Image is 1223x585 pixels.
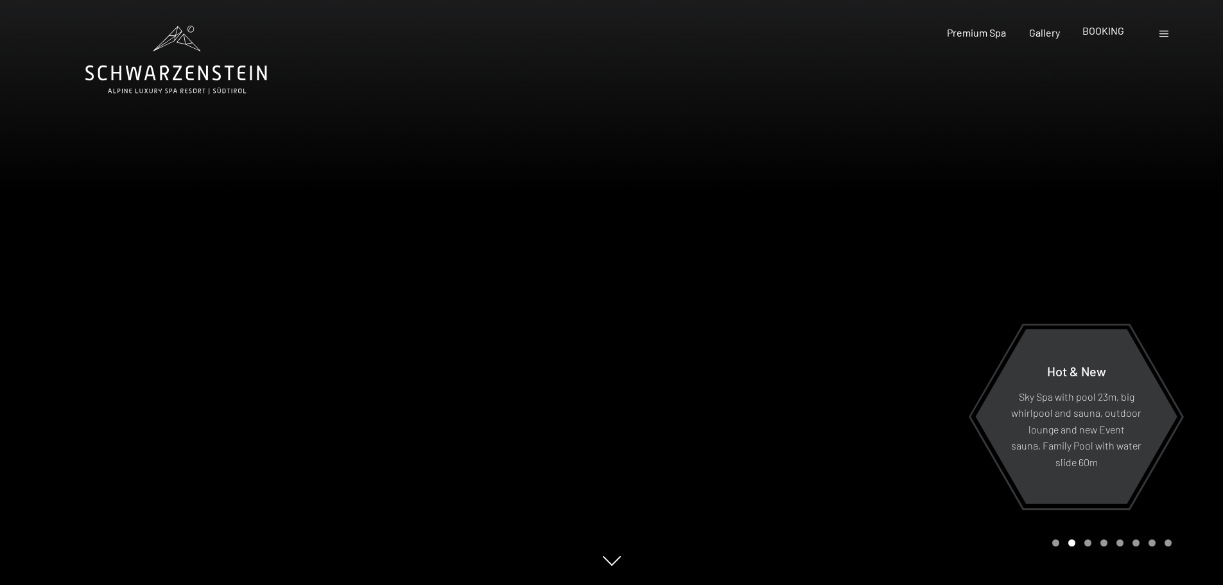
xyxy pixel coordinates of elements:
[1149,539,1156,546] div: Carousel Page 7
[1082,24,1124,37] a: BOOKING
[1165,539,1172,546] div: Carousel Page 8
[1100,539,1107,546] div: Carousel Page 4
[975,328,1178,505] a: Hot & New Sky Spa with pool 23m, big whirlpool and sauna, outdoor lounge and new Event sauna, Fam...
[1048,539,1172,546] div: Carousel Pagination
[947,26,1006,39] a: Premium Spa
[1068,539,1075,546] div: Carousel Page 2 (Current Slide)
[1116,539,1123,546] div: Carousel Page 5
[1047,363,1106,378] span: Hot & New
[1029,26,1060,39] a: Gallery
[1007,388,1146,470] p: Sky Spa with pool 23m, big whirlpool and sauna, outdoor lounge and new Event sauna, Family Pool w...
[1084,539,1091,546] div: Carousel Page 3
[1052,539,1059,546] div: Carousel Page 1
[1132,539,1140,546] div: Carousel Page 6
